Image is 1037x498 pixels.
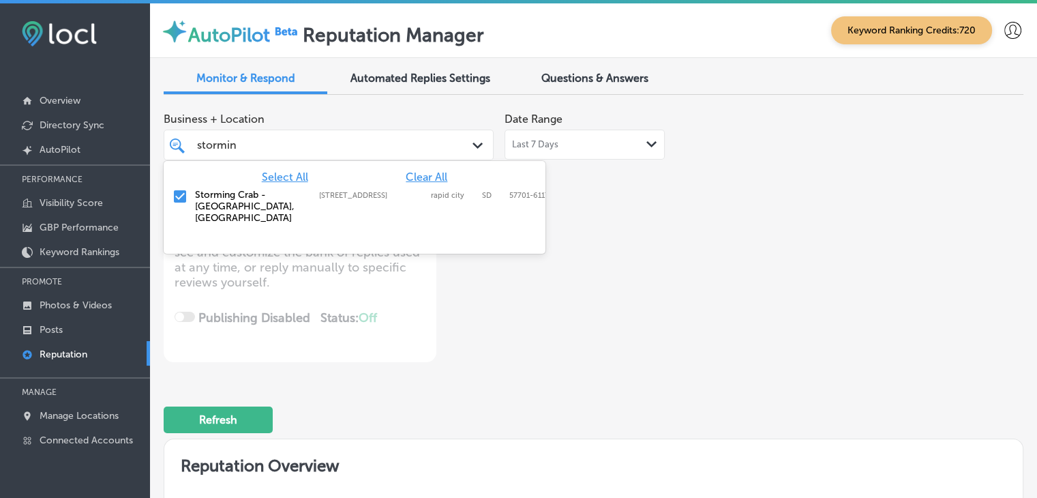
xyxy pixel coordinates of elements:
[164,407,273,433] button: Refresh
[270,24,303,38] img: Beta
[482,191,502,200] label: SD
[541,72,648,85] span: Questions & Answers
[509,191,549,200] label: 57701-6117
[40,410,119,422] p: Manage Locations
[35,35,150,46] div: Domain: [DOMAIN_NAME]
[196,72,295,85] span: Monitor & Respond
[37,79,48,90] img: tab_domain_overview_orange.svg
[52,80,122,89] div: Domain Overview
[350,72,490,85] span: Automated Replies Settings
[195,189,305,224] label: Storming Crab - Rapid City, SD
[262,171,308,184] span: Select All
[831,16,992,44] span: Keyword Ranking Credits: 720
[188,24,270,46] label: AutoPilot
[303,24,484,46] label: Reputation Manager
[40,119,104,131] p: Directory Sync
[40,324,63,336] p: Posts
[505,113,562,126] label: Date Range
[319,191,424,200] label: 1756 eglin st
[431,191,475,200] label: rapid city
[22,35,33,46] img: website_grey.svg
[40,299,112,311] p: Photos & Videos
[40,349,87,360] p: Reputation
[38,22,67,33] div: v 4.0.24
[151,80,230,89] div: Keywords by Traffic
[40,435,133,446] p: Connected Accounts
[164,439,1023,486] h2: Reputation Overview
[40,95,80,106] p: Overview
[161,18,188,45] img: autopilot-icon
[40,246,119,258] p: Keyword Rankings
[512,139,558,150] span: Last 7 Days
[40,222,119,233] p: GBP Performance
[136,79,147,90] img: tab_keywords_by_traffic_grey.svg
[22,22,33,33] img: logo_orange.svg
[40,197,103,209] p: Visibility Score
[164,113,494,126] span: Business + Location
[22,21,97,46] img: fda3e92497d09a02dc62c9cd864e3231.png
[40,144,80,156] p: AutoPilot
[406,171,447,184] span: Clear All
